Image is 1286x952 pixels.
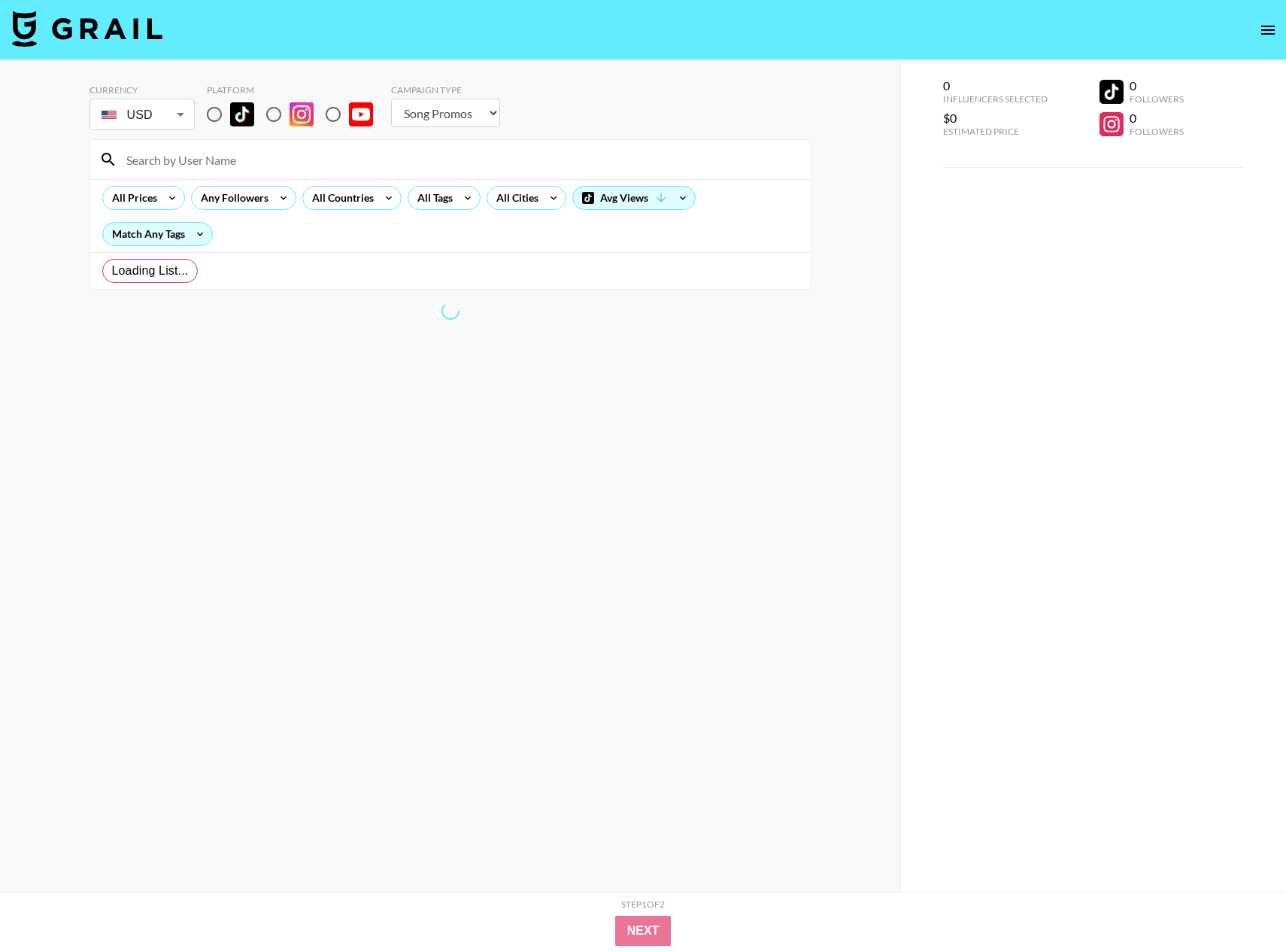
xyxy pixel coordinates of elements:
span: Loading List... [112,262,189,280]
div: 0 [1130,78,1184,93]
img: YouTube [349,102,373,126]
div: 0 [1130,111,1184,126]
div: Followers [1130,126,1184,137]
div: Avg Views [573,187,695,209]
div: All Tags [408,187,456,209]
div: Campaign Type [391,84,500,96]
div: USD [93,102,192,128]
div: All Cities [487,187,541,209]
button: Next [615,916,672,946]
div: All Prices [103,187,160,209]
img: TikTok [230,102,254,126]
div: Step 1 of 2 [621,899,665,910]
img: Instagram [290,102,314,126]
div: Platform [207,84,385,96]
div: 0 [943,78,1048,93]
button: open drawer [1253,15,1283,45]
span: Refreshing lists, bookers, clients, countries, tags, cities, talent, talent... [438,298,463,324]
div: Followers [1130,93,1184,105]
input: Search by User Name [117,148,802,172]
div: Influencers Selected [943,93,1048,105]
div: $0 [943,111,1048,126]
div: All Countries [303,187,377,209]
img: Grail Talent [12,11,162,47]
div: Match Any Tags [103,223,212,245]
div: Any Followers [192,187,271,209]
div: Estimated Price [943,126,1048,137]
div: Currency [89,84,195,96]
